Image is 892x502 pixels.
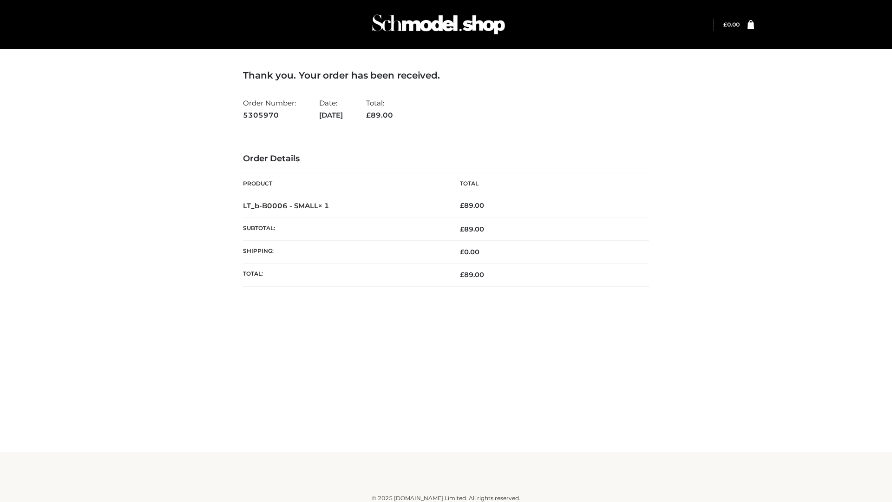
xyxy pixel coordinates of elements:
span: 89.00 [366,111,393,119]
strong: LT_b-B0006 - SMALL [243,201,329,210]
strong: × 1 [318,201,329,210]
span: £ [460,271,464,279]
li: Order Number: [243,95,296,123]
strong: [DATE] [319,109,343,121]
bdi: 0.00 [723,21,740,28]
span: 89.00 [460,225,484,233]
bdi: 0.00 [460,248,479,256]
th: Product [243,173,446,194]
th: Total: [243,264,446,286]
span: £ [460,201,464,210]
span: £ [723,21,727,28]
span: 89.00 [460,271,484,279]
img: Schmodel Admin 964 [369,6,508,43]
span: £ [366,111,371,119]
span: £ [460,248,464,256]
th: Subtotal: [243,218,446,240]
a: £0.00 [723,21,740,28]
h3: Thank you. Your order has been received. [243,70,649,81]
span: £ [460,225,464,233]
li: Total: [366,95,393,123]
bdi: 89.00 [460,201,484,210]
th: Total [446,173,649,194]
li: Date: [319,95,343,123]
th: Shipping: [243,241,446,264]
h3: Order Details [243,154,649,164]
strong: 5305970 [243,109,296,121]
